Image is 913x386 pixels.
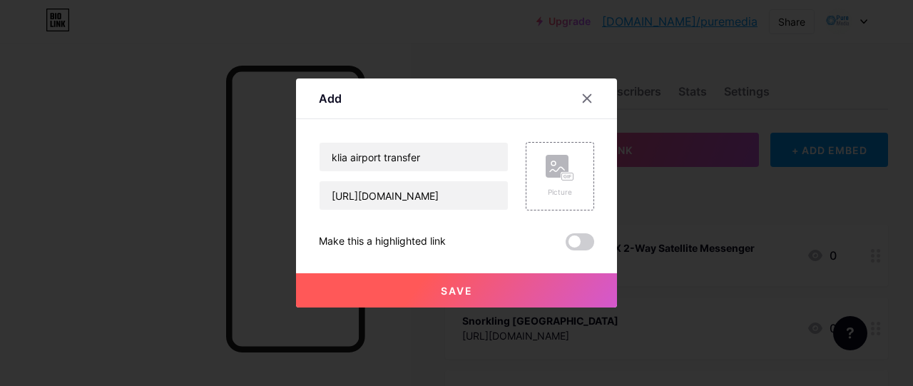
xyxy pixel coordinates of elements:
[441,285,473,297] span: Save
[320,181,508,210] input: URL
[319,90,342,107] div: Add
[319,233,446,250] div: Make this a highlighted link
[296,273,617,308] button: Save
[546,187,574,198] div: Picture
[320,143,508,171] input: Title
